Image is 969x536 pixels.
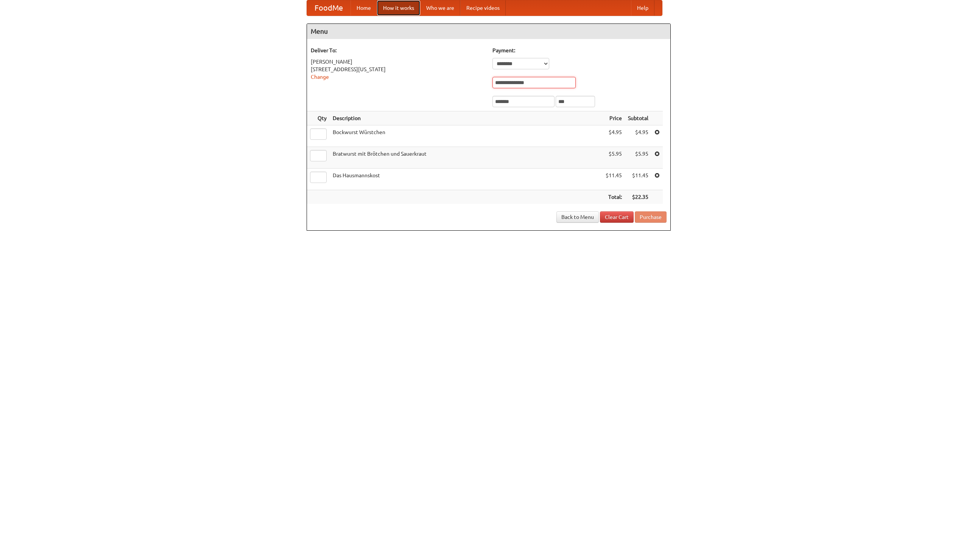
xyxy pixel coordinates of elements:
[625,190,651,204] th: $22.35
[311,74,329,80] a: Change
[307,0,351,16] a: FoodMe
[625,147,651,169] td: $5.95
[603,111,625,125] th: Price
[625,111,651,125] th: Subtotal
[492,47,667,54] h5: Payment:
[311,58,485,66] div: [PERSON_NAME]
[311,66,485,73] div: [STREET_ADDRESS][US_STATE]
[556,211,599,223] a: Back to Menu
[460,0,506,16] a: Recipe videos
[635,211,667,223] button: Purchase
[603,169,625,190] td: $11.45
[377,0,420,16] a: How it works
[330,125,603,147] td: Bockwurst Würstchen
[603,190,625,204] th: Total:
[351,0,377,16] a: Home
[625,125,651,147] td: $4.95
[420,0,460,16] a: Who we are
[311,47,485,54] h5: Deliver To:
[603,125,625,147] td: $4.95
[307,24,670,39] h4: Menu
[307,111,330,125] th: Qty
[631,0,654,16] a: Help
[625,169,651,190] td: $11.45
[330,147,603,169] td: Bratwurst mit Brötchen und Sauerkraut
[600,211,634,223] a: Clear Cart
[330,169,603,190] td: Das Hausmannskost
[330,111,603,125] th: Description
[603,147,625,169] td: $5.95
